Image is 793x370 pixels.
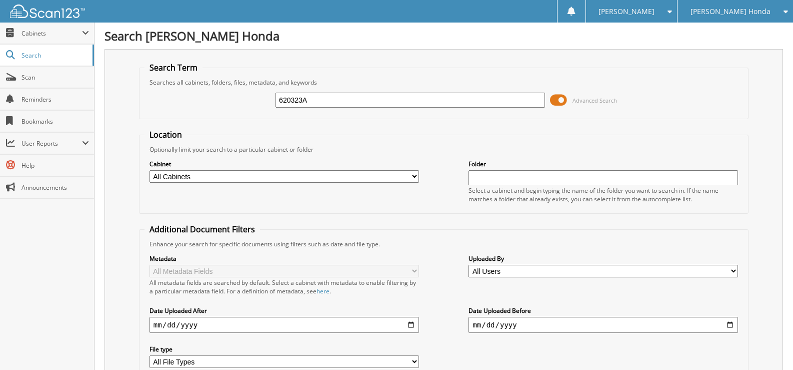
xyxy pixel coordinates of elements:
a: here [316,287,329,295]
legend: Location [144,129,187,140]
span: User Reports [21,139,82,148]
input: end [468,317,738,333]
label: Folder [468,160,738,168]
div: Searches all cabinets, folders, files, metadata, and keywords [144,78,743,87]
label: Uploaded By [468,254,738,263]
span: [PERSON_NAME] [598,9,654,15]
label: Date Uploaded Before [468,306,738,315]
div: Optionally limit your search to a particular cabinet or folder [144,145,743,154]
span: Reminders [21,95,89,104]
label: Date Uploaded After [149,306,419,315]
span: Cabinets [21,29,82,38]
span: Search [21,51,87,60]
label: Metadata [149,254,419,263]
span: [PERSON_NAME] Honda [690,9,770,15]
input: start [149,317,419,333]
label: Cabinet [149,160,419,168]
legend: Search Term [144,62,202,73]
legend: Additional Document Filters [144,224,260,235]
span: Advanced Search [572,97,617,104]
h1: Search [PERSON_NAME] Honda [104,28,783,44]
span: Announcements [21,183,89,192]
span: Help [21,161,89,170]
img: scan123-logo-white.svg [10,5,85,18]
span: Scan [21,73,89,82]
label: File type [149,345,419,353]
div: Select a cabinet and begin typing the name of the folder you want to search in. If the name match... [468,186,738,203]
div: Enhance your search for specific documents using filters such as date and file type. [144,240,743,248]
span: Bookmarks [21,117,89,126]
div: All metadata fields are searched by default. Select a cabinet with metadata to enable filtering b... [149,278,419,295]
